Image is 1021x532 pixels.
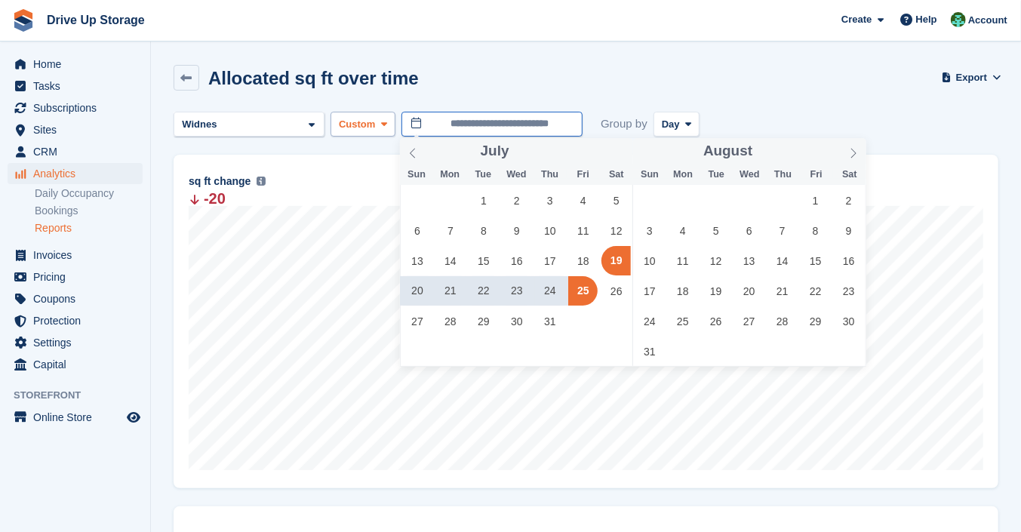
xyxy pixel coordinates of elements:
span: July 11, 2025 [568,216,598,245]
span: July 25, 2025 [568,276,598,306]
span: August 8, 2025 [801,216,830,245]
span: August 15, 2025 [801,246,830,275]
span: Sat [833,170,866,180]
div: Widnes [180,117,223,132]
h2: Allocated sq ft over time [208,68,419,88]
span: July 17, 2025 [535,246,564,275]
span: August 25, 2025 [668,306,697,336]
span: Online Store [33,407,124,428]
span: July 14, 2025 [436,246,466,275]
span: July 6, 2025 [403,216,432,245]
span: Storefront [14,388,150,403]
span: August 31, 2025 [635,337,664,366]
input: Year [509,143,557,159]
span: August 14, 2025 [767,246,797,275]
span: August 22, 2025 [801,276,830,306]
span: Sun [400,170,433,180]
span: Fri [800,170,833,180]
span: Invoices [33,244,124,266]
span: July 16, 2025 [502,246,531,275]
a: menu [8,310,143,331]
span: August 4, 2025 [668,216,697,245]
span: August 29, 2025 [801,306,830,336]
span: Mon [666,170,700,180]
span: Settings [33,332,124,353]
button: Export [945,65,999,90]
span: Fri [567,170,600,180]
span: August 23, 2025 [834,276,863,306]
button: Day [654,112,700,137]
span: sq ft change [189,174,251,189]
span: July 26, 2025 [601,276,631,306]
span: Subscriptions [33,97,124,118]
span: Create [841,12,872,27]
span: Coupons [33,288,124,309]
a: menu [8,163,143,184]
span: July 12, 2025 [601,216,631,245]
span: July 31, 2025 [535,306,564,336]
span: August 20, 2025 [734,276,764,306]
span: August 27, 2025 [734,306,764,336]
img: icon-info-grey-7440780725fd019a000dd9b08b2336e03edf1995a4989e88bcd33f0948082b44.svg [257,177,266,186]
span: Thu [767,170,800,180]
span: August 19, 2025 [701,276,730,306]
span: Mon [433,170,466,180]
span: August 5, 2025 [701,216,730,245]
span: July 9, 2025 [502,216,531,245]
a: menu [8,266,143,288]
span: Home [33,54,124,75]
span: July 15, 2025 [469,246,498,275]
span: July 24, 2025 [535,276,564,306]
span: August 17, 2025 [635,276,664,306]
a: menu [8,141,143,162]
span: August 10, 2025 [635,246,664,275]
span: Export [956,70,987,85]
span: July 21, 2025 [436,276,466,306]
a: Preview store [125,408,143,426]
span: July 23, 2025 [502,276,531,306]
span: July 29, 2025 [469,306,498,336]
span: Tasks [33,75,124,97]
a: menu [8,288,143,309]
span: July 2, 2025 [502,186,531,215]
span: July 27, 2025 [403,306,432,336]
span: July 7, 2025 [436,216,466,245]
span: Help [916,12,937,27]
span: July 13, 2025 [403,246,432,275]
a: menu [8,354,143,375]
span: Tue [700,170,733,180]
span: Pricing [33,266,124,288]
span: Tue [466,170,500,180]
span: CRM [33,141,124,162]
span: August 6, 2025 [734,216,764,245]
span: July 19, 2025 [601,246,631,275]
img: stora-icon-8386f47178a22dfd0bd8f6a31ec36ba5ce8667c1dd55bd0f319d3a0aa187defe.svg [12,9,35,32]
span: August 28, 2025 [767,306,797,336]
a: menu [8,75,143,97]
input: Year [752,143,800,159]
span: Group by [601,112,647,137]
span: July 1, 2025 [469,186,498,215]
span: July 22, 2025 [469,276,498,306]
button: Custom [331,112,395,137]
span: July 3, 2025 [535,186,564,215]
span: -20 [189,192,226,206]
span: Analytics [33,163,124,184]
span: August 7, 2025 [767,216,797,245]
span: Sat [600,170,633,180]
span: Custom [339,117,375,132]
a: Drive Up Storage [41,8,151,32]
span: August 30, 2025 [834,306,863,336]
span: Sites [33,119,124,140]
span: July 8, 2025 [469,216,498,245]
span: August 16, 2025 [834,246,863,275]
span: August 12, 2025 [701,246,730,275]
a: menu [8,332,143,353]
img: Camille [951,12,966,27]
span: July 5, 2025 [601,186,631,215]
span: July 10, 2025 [535,216,564,245]
span: July 30, 2025 [502,306,531,336]
span: Sun [633,170,666,180]
span: August 1, 2025 [801,186,830,215]
a: Bookings [35,204,143,218]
